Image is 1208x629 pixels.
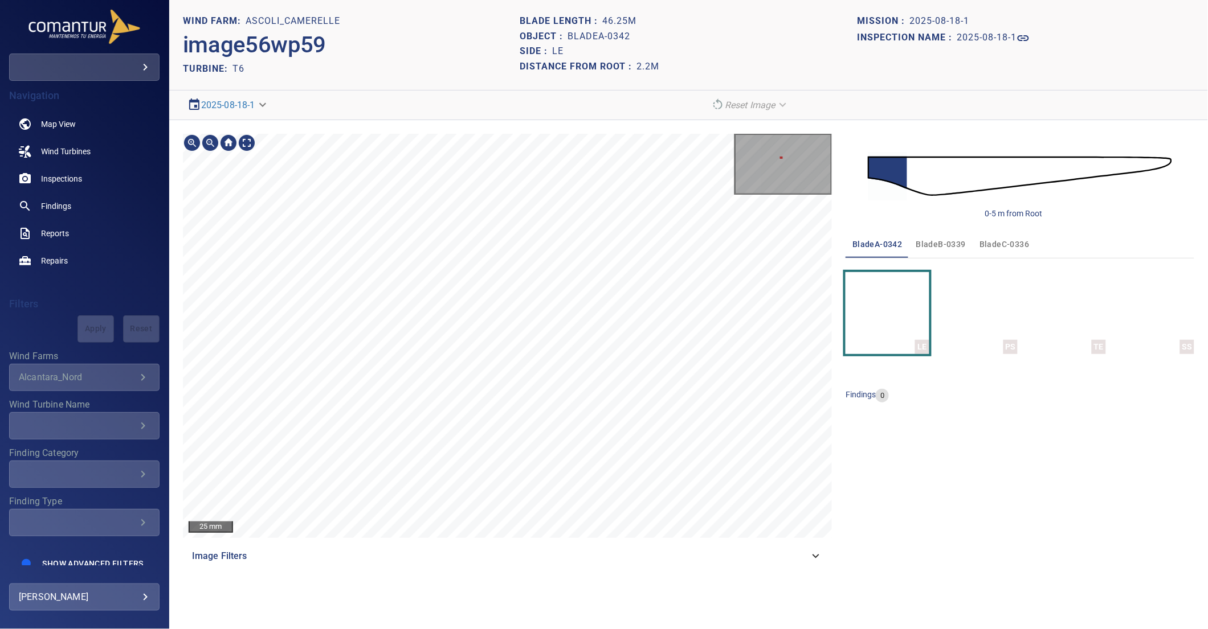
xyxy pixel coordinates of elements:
h2: TURBINE: [183,63,232,74]
span: bladeA-0342 [852,237,902,252]
div: LE [915,340,929,354]
span: Inspections [41,173,82,184]
a: SS [1147,272,1158,354]
div: Wind Turbine Name [9,412,160,439]
label: Wind Farms [9,352,160,361]
div: Finding Type [9,509,160,536]
span: Repairs [41,255,68,266]
h1: Distance from root : [520,61,637,72]
div: PS [1003,340,1018,354]
div: TE [1092,340,1106,354]
h1: 2025-08-18-1 [957,32,1017,43]
h1: 46.25m [603,16,637,27]
a: LE [882,272,893,354]
h1: Inspection name : [857,32,957,43]
h1: Object : [520,31,568,42]
h1: Blade length : [520,16,603,27]
div: Image Filters [183,542,832,570]
h1: 2.2m [637,61,660,72]
div: Zoom out [201,134,219,152]
div: Go home [219,134,238,152]
span: Reports [41,228,69,239]
span: Findings [41,200,71,212]
em: Reset Image [725,100,776,110]
a: reports noActive [9,220,160,247]
span: 0 [876,390,889,401]
label: Wind Turbine Name [9,400,160,409]
div: Alcantara_Nord [19,372,136,383]
span: Image Filters [192,549,810,563]
h1: WIND FARM: [183,16,246,27]
div: Wind Farms [9,364,160,391]
div: [PERSON_NAME] [19,588,150,606]
a: TE [1059,272,1070,354]
button: LE [846,272,929,354]
h1: bladeA-0342 [568,31,631,42]
div: Reset Image [707,95,794,115]
a: PS [970,272,982,354]
h2: T6 [232,63,244,74]
span: Wind Turbines [41,146,91,157]
div: Zoom in [183,134,201,152]
button: TE [1022,272,1106,354]
a: map noActive [9,110,160,138]
div: comantursiemensserviceitaly [9,54,160,81]
h1: 2025-08-18-1 [909,16,969,27]
h4: Navigation [9,90,160,101]
img: d [868,139,1172,213]
span: bladeB-0339 [916,237,966,252]
button: SS [1111,272,1194,354]
a: findings noActive [9,192,160,220]
div: 0-5 m from Root [985,208,1043,219]
span: findings [846,390,876,400]
h1: Side : [520,46,553,57]
a: inspections noActive [9,165,160,192]
div: SS [1180,340,1194,354]
span: Map View [41,118,76,130]
button: Show Advanced Filters [35,554,150,573]
h1: Mission : [857,16,909,27]
a: 2025-08-18-1 [957,31,1030,45]
h4: Filters [9,298,160,310]
h1: LE [553,46,564,57]
span: bladeC-0336 [980,237,1029,252]
a: windturbines noActive [9,138,160,165]
img: comantursiemensserviceitaly-logo [27,9,141,44]
label: Finding Type [9,497,160,506]
div: 2025-08-18-1 [183,95,274,115]
span: Show Advanced Filters [42,559,143,568]
label: Finding Category [9,449,160,458]
div: Toggle full page [238,134,256,152]
button: PS [934,272,1018,354]
a: 2025-08-18-1 [201,100,255,110]
h2: image56wp59 [183,31,326,59]
div: Finding Category [9,461,160,488]
a: repairs noActive [9,247,160,274]
h1: Ascoli_Camerelle [246,16,340,27]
